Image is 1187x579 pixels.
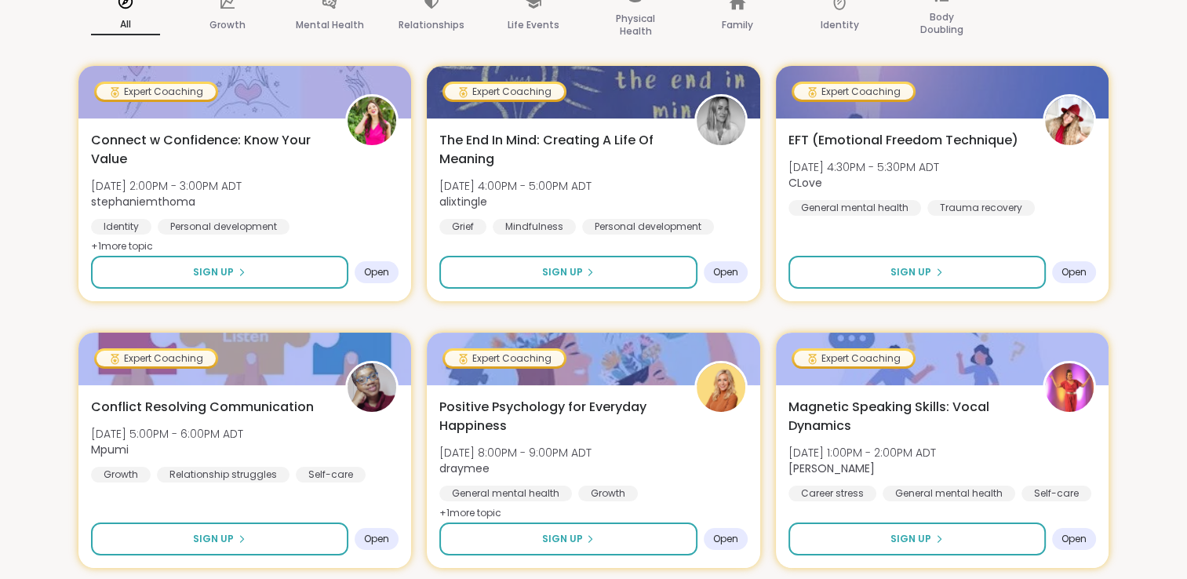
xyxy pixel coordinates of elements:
[91,398,314,417] span: Conflict Resolving Communication
[541,532,582,546] span: Sign Up
[788,175,822,191] b: CLove
[439,461,490,476] b: draymee
[364,266,389,279] span: Open
[439,486,572,501] div: General mental health
[439,219,486,235] div: Grief
[1061,266,1087,279] span: Open
[788,256,1046,289] button: Sign Up
[722,16,753,35] p: Family
[493,219,576,235] div: Mindfulness
[541,265,582,279] span: Sign Up
[439,523,697,555] button: Sign Up
[788,486,876,501] div: Career stress
[697,363,745,412] img: draymee
[788,461,875,476] b: [PERSON_NAME]
[927,200,1035,216] div: Trauma recovery
[91,219,151,235] div: Identity
[193,265,234,279] span: Sign Up
[788,445,936,461] span: [DATE] 1:00PM - 2:00PM ADT
[96,84,216,100] div: Expert Coaching
[445,84,564,100] div: Expert Coaching
[697,96,745,145] img: alixtingle
[364,533,389,545] span: Open
[91,178,242,194] span: [DATE] 2:00PM - 3:00PM ADT
[91,426,243,442] span: [DATE] 5:00PM - 6:00PM ADT
[439,398,676,435] span: Positive Psychology for Everyday Happiness
[193,532,234,546] span: Sign Up
[788,200,921,216] div: General mental health
[296,467,366,482] div: Self-care
[445,351,564,366] div: Expert Coaching
[209,16,246,35] p: Growth
[158,219,289,235] div: Personal development
[601,9,670,41] p: Physical Health
[508,16,559,35] p: Life Events
[439,256,697,289] button: Sign Up
[91,467,151,482] div: Growth
[890,532,931,546] span: Sign Up
[348,363,396,412] img: Mpumi
[578,486,638,501] div: Growth
[296,16,364,35] p: Mental Health
[1045,363,1094,412] img: Lisa_LaCroix
[157,467,289,482] div: Relationship struggles
[788,398,1025,435] span: Magnetic Speaking Skills: Vocal Dynamics
[1021,486,1091,501] div: Self-care
[883,486,1015,501] div: General mental health
[91,15,160,35] p: All
[439,131,676,169] span: The End In Mind: Creating A Life Of Meaning
[794,84,913,100] div: Expert Coaching
[1061,533,1087,545] span: Open
[788,523,1046,555] button: Sign Up
[91,131,328,169] span: Connect w Confidence: Know Your Value
[91,194,195,209] b: stephaniemthoma
[907,8,976,39] p: Body Doubling
[582,219,714,235] div: Personal development
[348,96,396,145] img: stephaniemthoma
[439,445,592,461] span: [DATE] 8:00PM - 9:00PM ADT
[91,442,129,457] b: Mpumi
[794,351,913,366] div: Expert Coaching
[821,16,859,35] p: Identity
[713,533,738,545] span: Open
[96,351,216,366] div: Expert Coaching
[788,159,939,175] span: [DATE] 4:30PM - 5:30PM ADT
[713,266,738,279] span: Open
[439,178,592,194] span: [DATE] 4:00PM - 5:00PM ADT
[439,194,487,209] b: alixtingle
[91,523,348,555] button: Sign Up
[399,16,464,35] p: Relationships
[890,265,931,279] span: Sign Up
[1045,96,1094,145] img: CLove
[788,131,1018,150] span: EFT (Emotional Freedom Technique)
[91,256,348,289] button: Sign Up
